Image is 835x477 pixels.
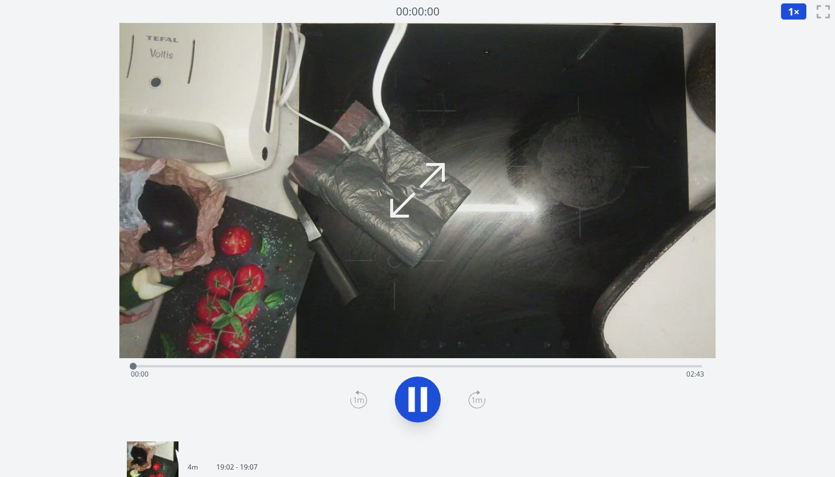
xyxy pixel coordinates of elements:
[788,5,794,18] span: 1
[780,3,807,20] button: 1×
[396,3,440,20] a: 00:00:00
[686,369,704,379] span: 02:43
[216,463,258,472] p: 19:02 - 19:07
[188,463,198,472] p: 4m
